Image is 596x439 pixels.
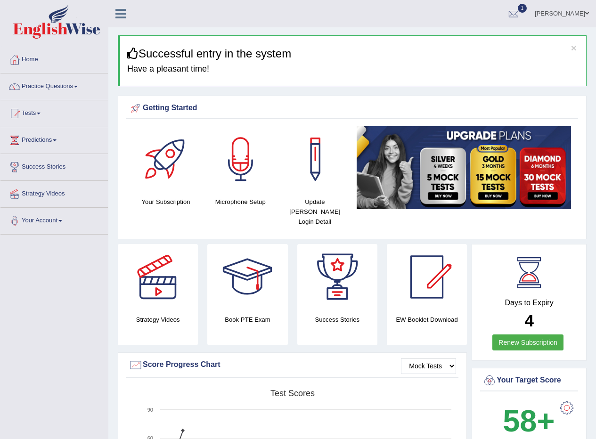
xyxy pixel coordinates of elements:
[270,389,315,398] tspan: Test scores
[387,315,467,325] h4: EW Booklet Download
[147,407,153,413] text: 90
[129,101,576,115] div: Getting Started
[133,197,198,207] h4: Your Subscription
[482,299,576,307] h4: Days to Expiry
[207,315,287,325] h4: Book PTE Exam
[0,47,108,70] a: Home
[208,197,273,207] h4: Microphone Setup
[127,65,579,74] h4: Have a pleasant time!
[127,48,579,60] h3: Successful entry in the system
[0,127,108,151] a: Predictions
[0,208,108,231] a: Your Account
[297,315,377,325] h4: Success Stories
[0,100,108,124] a: Tests
[0,181,108,204] a: Strategy Videos
[357,126,571,209] img: small5.jpg
[118,315,198,325] h4: Strategy Videos
[492,334,563,350] a: Renew Subscription
[503,404,555,438] b: 58+
[0,154,108,178] a: Success Stories
[524,311,533,330] b: 4
[482,374,576,388] div: Your Target Score
[0,73,108,97] a: Practice Questions
[129,358,456,372] div: Score Progress Chart
[282,197,347,227] h4: Update [PERSON_NAME] Login Detail
[571,43,577,53] button: ×
[518,4,527,13] span: 1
